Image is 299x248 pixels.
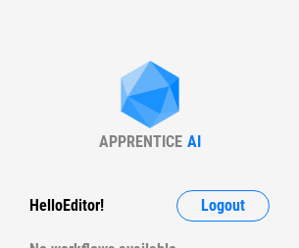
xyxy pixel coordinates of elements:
span: Logout [201,198,245,214]
div: AI [187,132,201,151]
div: APPRENTICE [99,132,182,151]
img: Apprentice AI [111,61,189,132]
button: Logout [176,190,270,222]
div: Hello Editor ! [29,190,104,222]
